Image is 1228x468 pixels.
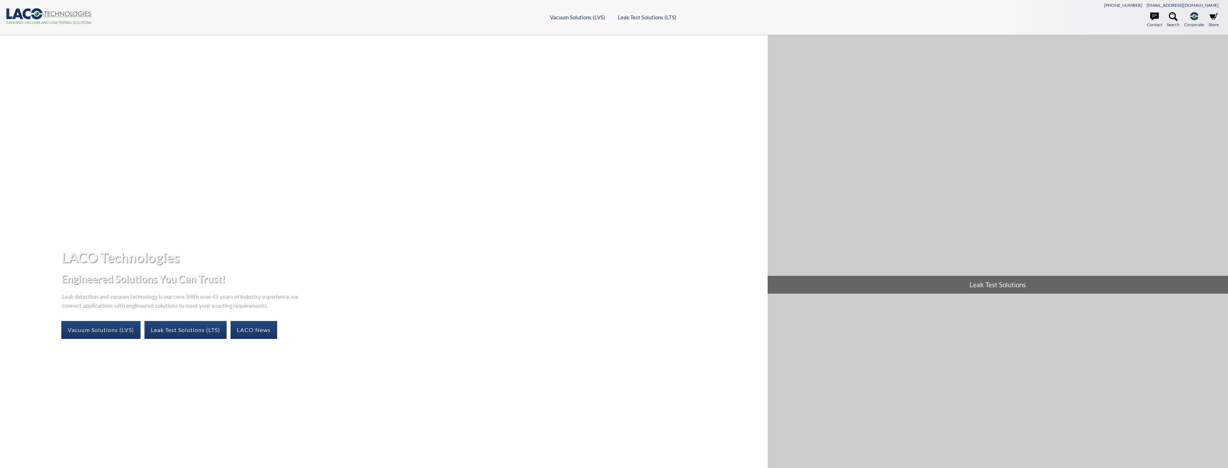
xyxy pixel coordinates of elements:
a: Leak Test Solutions (LTS) [144,321,227,339]
a: [PHONE_NUMBER] [1104,3,1142,8]
a: Vacuum Solutions (LVS) [61,321,141,339]
a: LACO News [231,321,277,339]
a: Search [1167,12,1180,28]
span: Corporate [1184,21,1204,28]
p: Leak detection and vacuum technology is our core. With over 45 years of industry experience, we c... [61,291,302,309]
h1: LACO Technologies [61,249,762,266]
a: Vacuum Solutions (LVS) [550,14,605,20]
a: Contact [1147,12,1162,28]
a: [EMAIL_ADDRESS][DOMAIN_NAME] [1147,3,1219,8]
a: Leak Test Solutions (LTS) [618,14,677,20]
span: Leak Test Solutions [768,276,1228,294]
h2: Engineered Solutions You Can Trust! [61,272,762,285]
a: Leak Test Solutions [768,35,1228,294]
a: Store [1209,12,1219,28]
